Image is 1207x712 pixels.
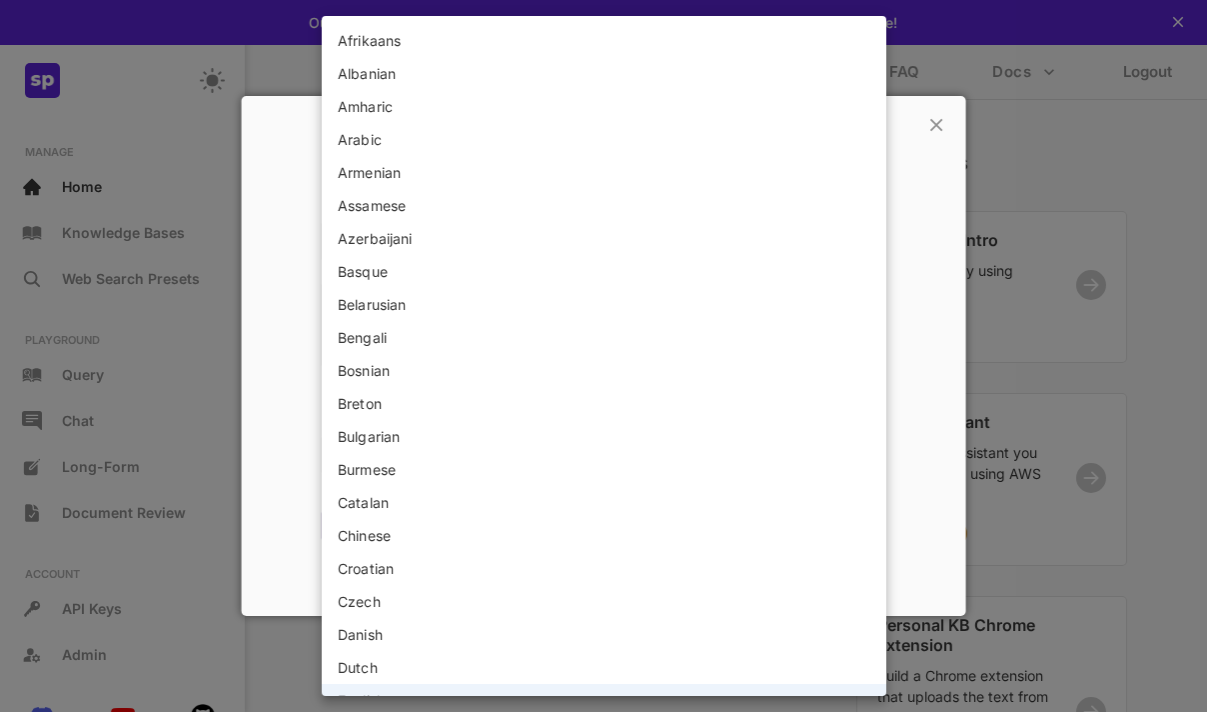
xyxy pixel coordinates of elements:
[322,519,886,552] li: Chinese
[322,24,886,57] li: Afrikaans
[322,321,886,354] li: Bengali
[322,288,886,321] li: Belarusian
[322,57,886,90] li: Albanian
[322,585,886,618] li: Czech
[322,651,886,684] li: Dutch
[322,387,886,420] li: Breton
[322,486,886,519] li: Catalan
[322,354,886,387] li: Bosnian
[322,420,886,453] li: Bulgarian
[322,255,886,288] li: Basque
[322,156,886,189] li: Armenian
[322,453,886,486] li: Burmese
[322,189,886,222] li: Assamese
[322,90,886,123] li: Amharic
[322,123,886,156] li: Arabic
[322,618,886,651] li: Danish
[322,552,886,585] li: Croatian
[322,222,886,255] li: Azerbaijani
